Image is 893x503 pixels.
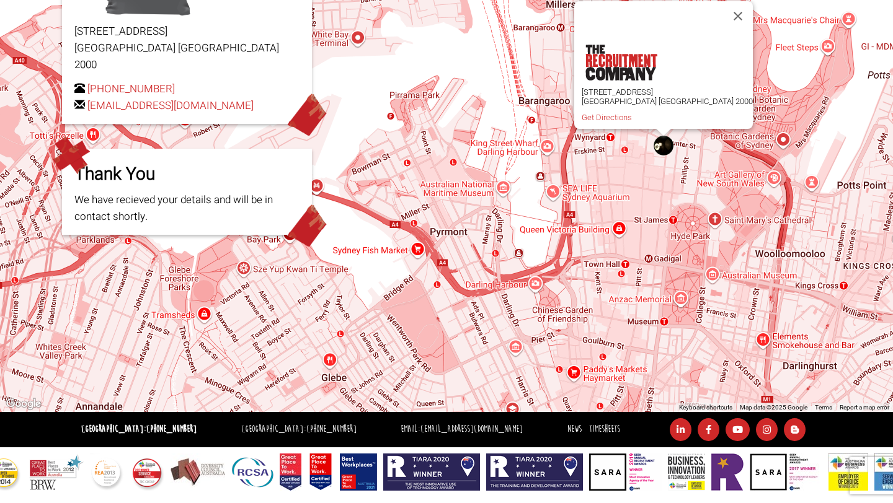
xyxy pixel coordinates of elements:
[654,136,673,155] div: The Recruitment Company
[815,404,832,411] a: Terms (opens in new tab)
[840,404,889,411] a: Report a map error
[582,87,753,106] p: [STREET_ADDRESS] [GEOGRAPHIC_DATA] [GEOGRAPHIC_DATA] 2000
[740,404,807,411] span: Map data ©2025 Google
[74,23,300,74] p: [STREET_ADDRESS] [GEOGRAPHIC_DATA] [GEOGRAPHIC_DATA] 2000
[398,421,526,439] li: Email:
[238,421,360,439] li: [GEOGRAPHIC_DATA]:
[679,403,732,412] button: Keyboard shortcuts
[582,113,632,122] a: Get Directions
[567,423,582,435] a: News
[723,1,753,31] button: Close
[87,98,254,113] a: [EMAIL_ADDRESS][DOMAIN_NAME]
[74,165,300,185] h3: Thank You
[3,396,44,412] img: Google
[420,423,523,435] a: [EMAIL_ADDRESS][DOMAIN_NAME]
[585,45,657,81] img: the-recruitment-company.png
[146,423,197,435] a: [PHONE_NUMBER]
[306,423,357,435] a: [PHONE_NUMBER]
[81,423,197,435] strong: [GEOGRAPHIC_DATA]:
[87,81,175,97] a: [PHONE_NUMBER]
[589,423,620,435] a: Timesheets
[3,396,44,412] a: Open this area in Google Maps (opens a new window)
[74,191,300,225] p: We have recieved your details and will be in contact shortly.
